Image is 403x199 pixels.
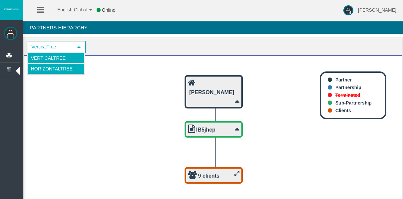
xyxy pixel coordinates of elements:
[198,173,219,179] b: 9 clients
[189,89,234,95] b: [PERSON_NAME]
[76,44,82,50] span: select
[343,5,353,15] img: user-image
[335,92,360,98] b: Terminated
[3,8,20,10] img: logo.svg
[102,7,115,13] span: Online
[49,7,87,12] span: English Global
[27,63,85,74] li: HorizontalTree
[28,42,73,52] span: VerticalTree
[335,100,372,106] b: Sub-Partnership
[335,108,351,113] b: Clients
[358,7,396,13] span: [PERSON_NAME]
[335,85,361,90] b: Partnership
[23,21,403,34] h4: Partners Hierarchy
[335,77,352,82] b: Partner
[196,127,215,133] b: IB5jhcp
[27,53,85,63] li: VerticalTree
